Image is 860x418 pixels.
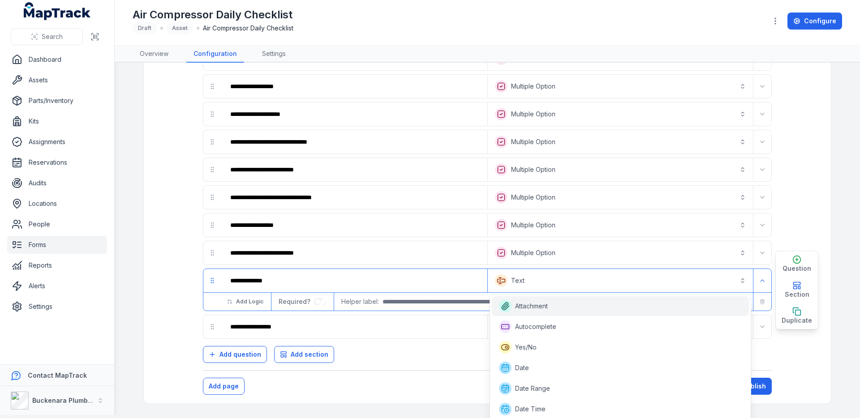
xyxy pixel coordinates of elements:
span: Autocomplete [515,322,556,331]
span: Duplicate [782,316,812,325]
button: Text [490,271,751,290]
button: Question [776,251,818,277]
span: Date Time [515,405,546,414]
button: Duplicate [776,303,818,329]
span: Helper label: [341,297,379,306]
span: Required? [279,298,314,305]
input: :rr0:-form-item-label [314,298,327,305]
span: Date Range [515,384,550,393]
button: Section [776,277,818,303]
span: Question [783,264,811,273]
span: Add Logic [236,298,263,305]
span: Date [515,363,529,372]
span: Section [785,290,809,299]
button: Add Logic [221,294,269,309]
span: Attachment [515,302,548,311]
span: Yes/No [515,343,537,352]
